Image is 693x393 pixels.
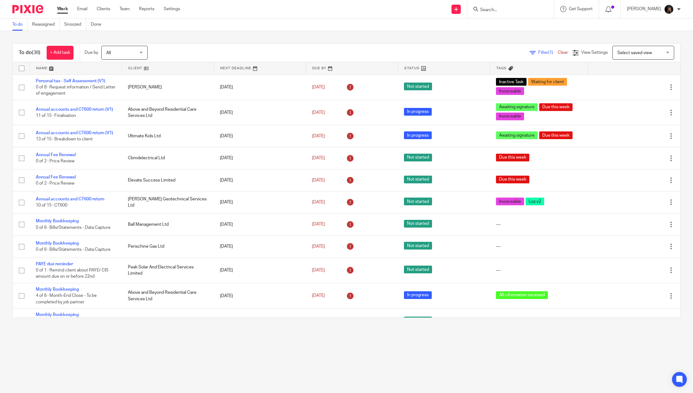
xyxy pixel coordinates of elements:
[496,154,529,161] span: Due this week
[538,50,558,55] span: Filter
[36,268,108,279] span: 0 of 1 · Remind client about PAYE/ CIS amount due on or before 22nd
[312,268,325,272] span: [DATE]
[122,258,214,283] td: Peak Solar And Electrical Services Limited
[496,291,548,299] span: All information received
[312,294,325,298] span: [DATE]
[36,159,74,164] span: 0 of 2 · Price Review
[36,79,105,83] a: Personal tax - Self Assessment (V1)
[36,313,79,317] a: Monthly Bookkeeping
[47,46,73,60] a: + Add task
[77,6,87,12] a: Email
[496,113,524,120] span: Invoiceable
[36,153,76,157] a: Annual Fee Renewal
[106,51,111,55] span: All
[528,78,567,86] span: Waiting for client
[404,317,432,324] span: Not started
[214,100,306,125] td: [DATE]
[627,6,661,12] p: [PERSON_NAME]
[36,241,79,246] a: Monthly Bookkeeping
[36,225,111,230] span: 0 of 6 · Bills/Statements - Data Capture
[36,181,74,186] span: 0 of 2 · Price Review
[36,85,115,96] span: 0 of 8 · Request information / Send Letter of engagement
[36,197,104,201] a: Annual accounts and CT600 return
[404,220,432,228] span: Not started
[122,169,214,191] td: Elevate Success Limited
[139,6,154,12] a: Reports
[164,6,180,12] a: Settings
[539,103,573,111] span: Due this week
[122,75,214,100] td: [PERSON_NAME]
[664,4,674,14] img: 455A9867.jpg
[496,78,527,86] span: Inactive Task
[32,50,40,55] span: (38)
[214,309,306,334] td: [DATE]
[496,221,582,228] div: ---
[558,50,568,55] a: Clear
[64,19,86,31] a: Snoozed
[36,131,113,135] a: Annual accounts and CT600 return (V1)
[36,262,73,266] a: PAYE due reminder
[496,176,529,183] span: Due this week
[496,66,507,70] span: Tags
[12,5,43,13] img: Pixie
[496,243,582,250] div: ---
[36,294,97,305] span: 4 of 6 · Month-End Close - To be completed by job partner
[404,266,432,273] span: Not started
[496,87,524,95] span: Invoiceable
[312,110,325,115] span: [DATE]
[122,147,214,169] td: Cbmdelectrical Ltd
[404,291,432,299] span: In progress
[36,203,67,208] span: 10 of 15 · CT600
[122,213,214,235] td: Ball Management Ltd
[214,283,306,308] td: [DATE]
[539,131,573,139] span: Due this week
[12,19,27,31] a: To do
[312,85,325,89] span: [DATE]
[36,137,93,141] span: 13 of 15 · Breakdown to client
[214,191,306,213] td: [DATE]
[617,51,652,55] span: Select saved view
[19,49,40,56] h1: To do
[312,134,325,138] span: [DATE]
[214,147,306,169] td: [DATE]
[120,6,130,12] a: Team
[480,7,535,13] input: Search
[122,125,214,147] td: Ultimate Kids Ltd
[404,83,432,90] span: Not started
[36,219,79,223] a: Monthly Bookkeeping
[36,107,113,112] a: Annual accounts and CT600 return (V1)
[312,156,325,160] span: [DATE]
[569,7,593,11] span: Get Support
[404,108,432,116] span: In progress
[581,50,608,55] span: View Settings
[312,222,325,227] span: [DATE]
[36,247,111,252] span: 0 of 6 · Bills/Statements - Data Capture
[404,242,432,250] span: Not started
[122,100,214,125] td: Above and Beyond Residential Care Services Ltd
[122,309,214,334] td: Ultimate Kids Ltd
[122,283,214,308] td: Above and Beyond Residential Care Services Ltd
[496,267,582,273] div: ---
[312,200,325,204] span: [DATE]
[404,154,432,161] span: Not started
[36,113,76,118] span: 11 of 15 · Finalisation
[312,178,325,182] span: [DATE]
[57,6,68,12] a: Work
[214,236,306,258] td: [DATE]
[526,198,544,205] span: Loz v2
[496,131,538,139] span: Awaiting signature
[85,49,98,56] p: Due by
[214,75,306,100] td: [DATE]
[214,213,306,235] td: [DATE]
[404,131,432,139] span: In progress
[91,19,106,31] a: Done
[214,169,306,191] td: [DATE]
[97,6,110,12] a: Clients
[312,244,325,249] span: [DATE]
[36,175,76,179] a: Annual Fee Renewal
[404,198,432,205] span: Not started
[122,236,214,258] td: Perischine Gas Ltd
[404,176,432,183] span: Not started
[214,258,306,283] td: [DATE]
[496,198,524,205] span: Invoiceable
